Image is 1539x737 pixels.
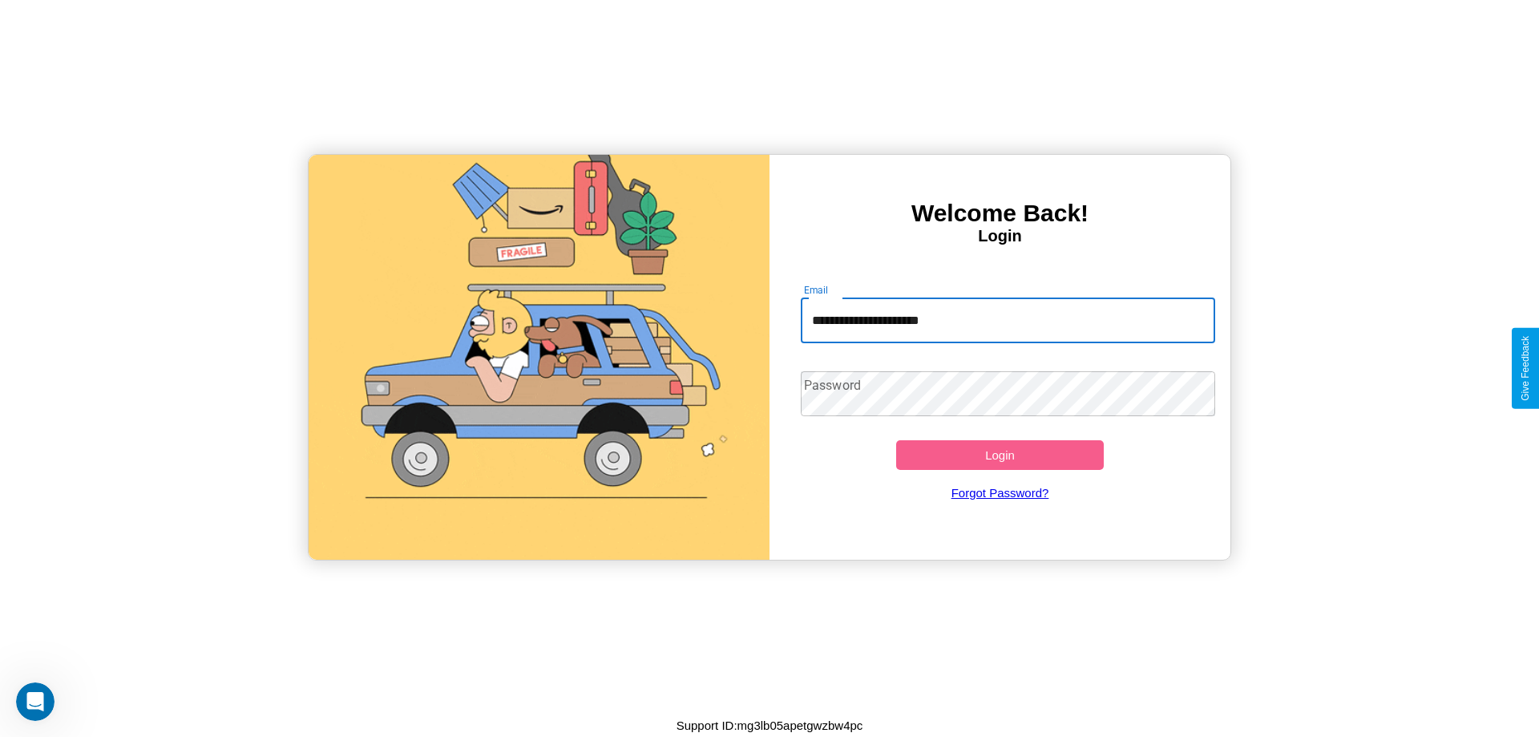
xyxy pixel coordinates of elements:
label: Email [804,283,829,297]
h4: Login [769,227,1230,245]
div: Give Feedback [1520,336,1531,401]
img: gif [309,155,769,560]
iframe: Intercom live chat [16,682,55,721]
a: Forgot Password? [793,470,1208,516]
h3: Welcome Back! [769,200,1230,227]
button: Login [896,440,1104,470]
p: Support ID: mg3lb05apetgwzbw4pc [677,715,863,736]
